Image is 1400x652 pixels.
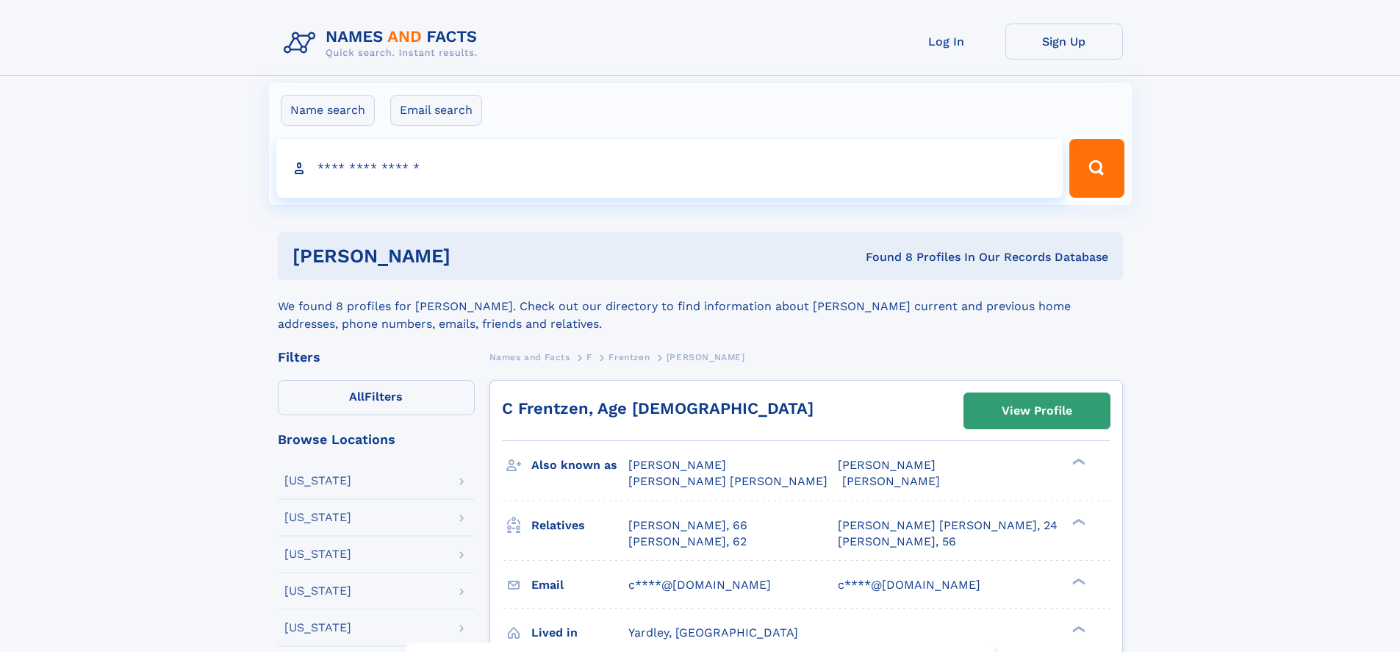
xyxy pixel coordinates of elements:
[838,534,956,550] a: [PERSON_NAME], 56
[964,393,1110,429] a: View Profile
[278,351,475,364] div: Filters
[842,474,940,488] span: [PERSON_NAME]
[628,458,726,472] span: [PERSON_NAME]
[609,348,650,366] a: Frentzen
[586,352,592,362] span: F
[502,399,814,418] a: C Frentzen, Age [DEMOGRAPHIC_DATA]
[284,512,351,523] div: [US_STATE]
[1005,24,1123,60] a: Sign Up
[628,626,798,640] span: Yardley, [GEOGRAPHIC_DATA]
[1069,139,1124,198] button: Search Button
[284,548,351,560] div: [US_STATE]
[667,352,745,362] span: [PERSON_NAME]
[531,453,628,478] h3: Also known as
[1069,624,1086,634] div: ❯
[292,247,658,265] h1: [PERSON_NAME]
[284,622,351,634] div: [US_STATE]
[838,458,936,472] span: [PERSON_NAME]
[628,534,747,550] a: [PERSON_NAME], 62
[278,24,489,63] img: Logo Names and Facts
[1069,457,1086,467] div: ❯
[284,585,351,597] div: [US_STATE]
[349,390,365,404] span: All
[276,139,1063,198] input: search input
[628,517,747,534] a: [PERSON_NAME], 66
[390,95,482,126] label: Email search
[531,573,628,598] h3: Email
[1069,517,1086,526] div: ❯
[281,95,375,126] label: Name search
[628,474,828,488] span: [PERSON_NAME] [PERSON_NAME]
[586,348,592,366] a: F
[489,348,570,366] a: Names and Facts
[888,24,1005,60] a: Log In
[838,517,1058,534] a: [PERSON_NAME] [PERSON_NAME], 24
[658,249,1108,265] div: Found 8 Profiles In Our Records Database
[284,475,351,487] div: [US_STATE]
[278,380,475,415] label: Filters
[278,433,475,446] div: Browse Locations
[1002,394,1072,428] div: View Profile
[531,513,628,538] h3: Relatives
[1069,576,1086,586] div: ❯
[609,352,650,362] span: Frentzen
[278,280,1123,333] div: We found 8 profiles for [PERSON_NAME]. Check out our directory to find information about [PERSON_...
[531,620,628,645] h3: Lived in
